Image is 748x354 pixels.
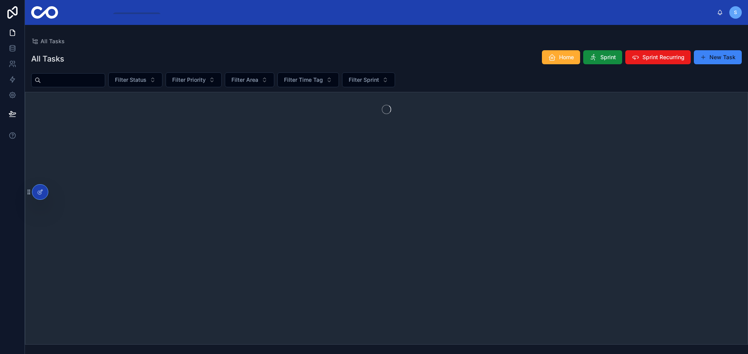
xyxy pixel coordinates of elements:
span: Filter Time Tag [284,76,323,84]
button: Select Button [108,72,162,87]
span: Sprint [600,53,616,61]
div: scrollable content [64,11,717,14]
button: Select Button [277,72,339,87]
span: S [734,9,737,16]
button: Select Button [166,72,222,87]
img: App logo [31,6,58,19]
button: Home [542,50,580,64]
button: Sprint Recurring [625,50,691,64]
button: New Task [694,50,742,64]
span: Filter Area [231,76,258,84]
span: Filter Status [115,76,146,84]
button: Sprint [583,50,622,64]
span: All Tasks [41,37,65,45]
button: Select Button [225,72,274,87]
button: Select Button [342,72,395,87]
span: Filter Priority [172,76,206,84]
h1: All Tasks [31,53,64,64]
a: All Tasks [31,37,65,45]
span: Home [559,53,574,61]
span: Filter Sprint [349,76,379,84]
span: Sprint Recurring [642,53,684,61]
